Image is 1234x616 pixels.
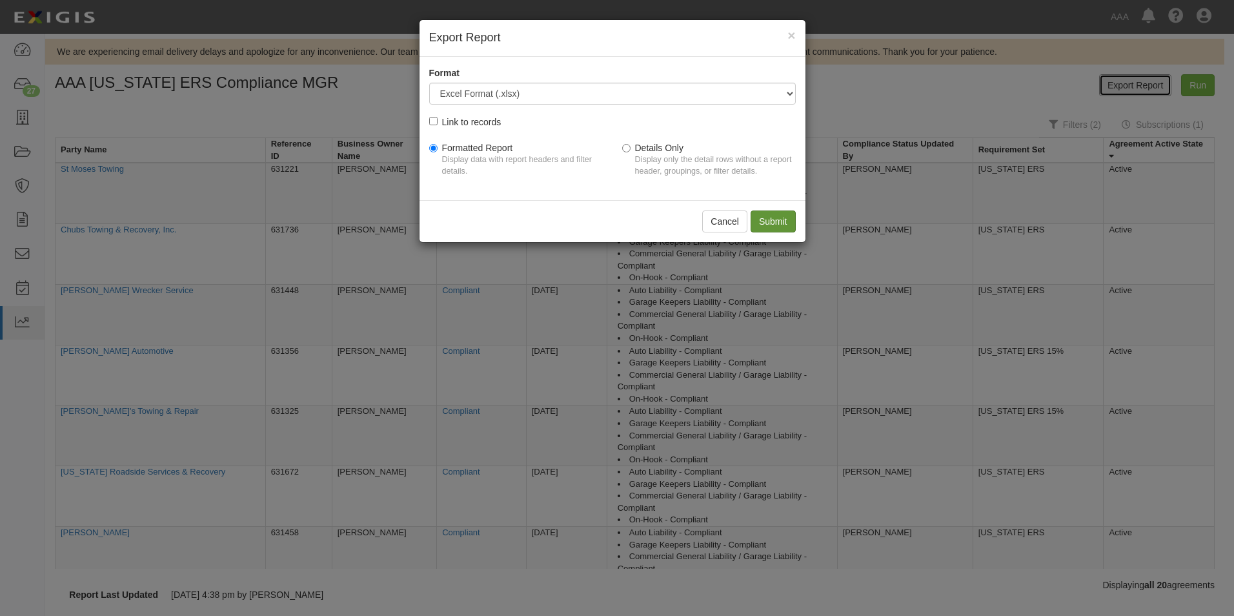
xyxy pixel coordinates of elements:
div: Link to records [442,114,501,128]
button: Cancel [702,210,747,232]
input: Details OnlyDisplay only the detail rows without a report header, groupings, or filter details. [622,144,631,152]
label: Format [429,67,460,79]
p: Display only the detail rows without a report header, groupings, or filter details. [635,154,796,178]
h4: Export Report [429,30,796,46]
input: Link to records [429,117,438,125]
span: × [787,28,795,43]
label: Details Only [622,141,796,184]
input: Submit [751,210,796,232]
label: Formatted Report [429,141,603,184]
button: Close [787,28,795,42]
input: Formatted ReportDisplay data with report headers and filter details. [429,144,438,152]
p: Display data with report headers and filter details. [442,154,603,178]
